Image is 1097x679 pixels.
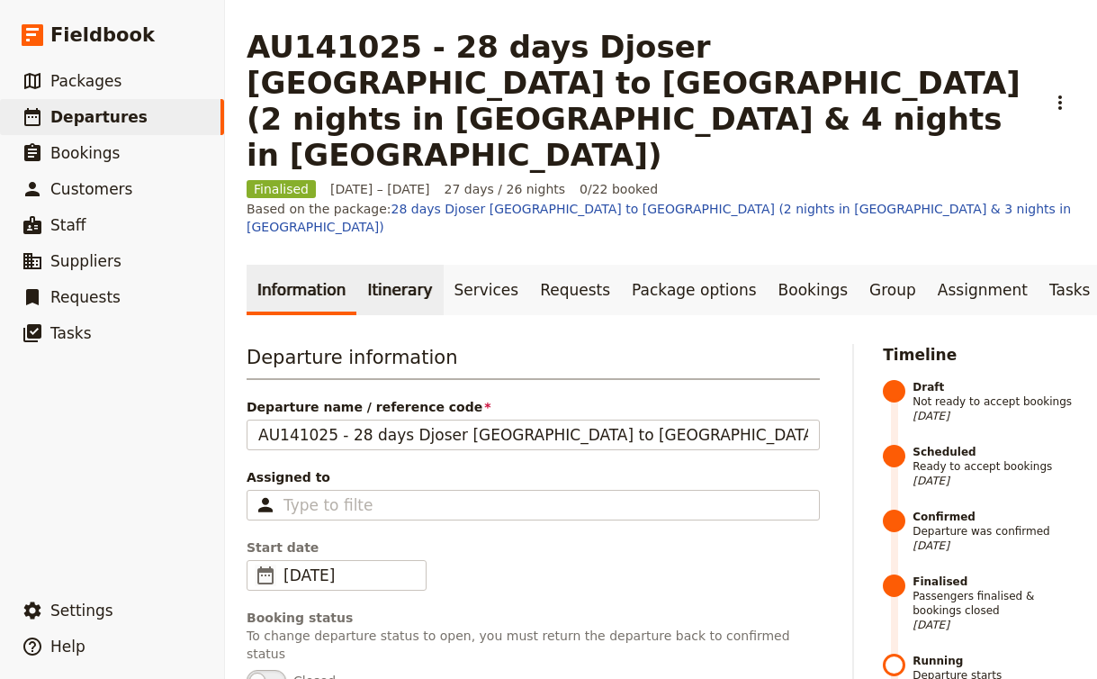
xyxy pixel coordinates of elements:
[859,265,927,315] a: Group
[247,344,820,380] h3: Departure information
[913,510,1075,553] span: Departure was confirmed
[444,265,530,315] a: Services
[913,445,1075,459] strong: Scheduled
[913,575,1075,632] span: Passengers finalised & bookings closed
[621,265,767,315] a: Package options
[247,265,356,315] a: Information
[356,265,443,315] a: Itinerary
[247,539,820,557] span: Start date
[1045,87,1075,118] button: Actions
[50,602,113,620] span: Settings
[247,180,316,198] span: Finalised
[927,265,1039,315] a: Assignment
[913,654,1075,668] strong: Running
[50,180,132,198] span: Customers
[529,265,621,315] a: Requests
[283,565,415,586] span: [DATE]
[913,539,1075,553] span: [DATE]
[50,324,92,342] span: Tasks
[247,202,1071,234] a: 28 days Djoser [GEOGRAPHIC_DATA] to [GEOGRAPHIC_DATA] (2 nights in [GEOGRAPHIC_DATA] & 3 nights i...
[913,380,1075,394] strong: Draft
[50,288,121,306] span: Requests
[768,265,859,315] a: Bookings
[50,252,121,270] span: Suppliers
[247,420,820,450] input: Departure name / reference code
[50,22,155,49] span: Fieldbook
[580,180,658,198] span: 0/22 booked
[50,72,121,90] span: Packages
[913,575,1075,589] strong: Finalised
[247,468,820,486] span: Assigned to
[913,474,1075,488] span: [DATE]
[50,108,148,126] span: Departures
[913,618,1075,632] span: [DATE]
[255,565,276,586] span: ​
[330,180,430,198] span: [DATE] – [DATE]
[913,510,1075,524] strong: Confirmed
[50,144,120,162] span: Bookings
[50,216,86,234] span: Staff
[247,627,820,663] p: To change departure status to open, you must return the departure back to confirmed status
[247,200,1075,236] span: Based on the package:
[247,609,820,627] div: Booking status
[445,180,566,198] span: 27 days / 26 nights
[283,494,373,516] input: Assigned to
[913,380,1075,423] span: Not ready to accept bookings
[913,409,1075,423] span: [DATE]
[913,445,1075,488] span: Ready to accept bookings
[247,29,1034,173] h1: AU141025 - 28 days Djoser [GEOGRAPHIC_DATA] to [GEOGRAPHIC_DATA] (2 nights in [GEOGRAPHIC_DATA] &...
[883,344,1075,366] h2: Timeline
[50,638,85,656] span: Help
[247,398,820,416] span: Departure name / reference code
